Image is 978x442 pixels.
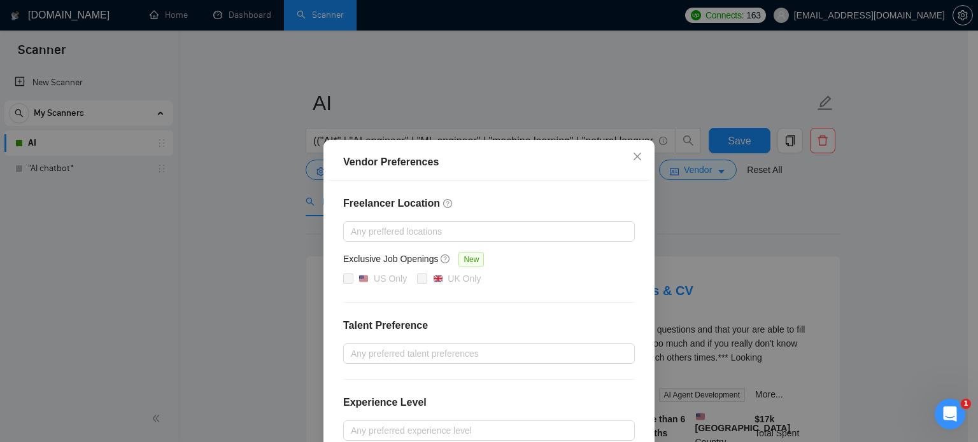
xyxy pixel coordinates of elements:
[343,252,438,266] h5: Exclusive Job Openings
[343,318,635,333] h4: Talent Preference
[343,196,635,211] h4: Freelancer Location
[935,399,965,429] iframe: Intercom live chat
[374,272,407,286] div: US Only
[620,140,655,174] button: Close
[359,274,368,283] img: 🇺🇸
[961,399,971,409] span: 1
[632,151,642,162] span: close
[441,254,451,264] span: question-circle
[448,272,481,286] div: UK Only
[434,274,443,283] img: 🇬🇧
[343,395,427,410] h4: Experience Level
[458,252,484,266] span: New
[343,155,635,170] div: Vendor Preferences
[443,198,453,209] span: question-circle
